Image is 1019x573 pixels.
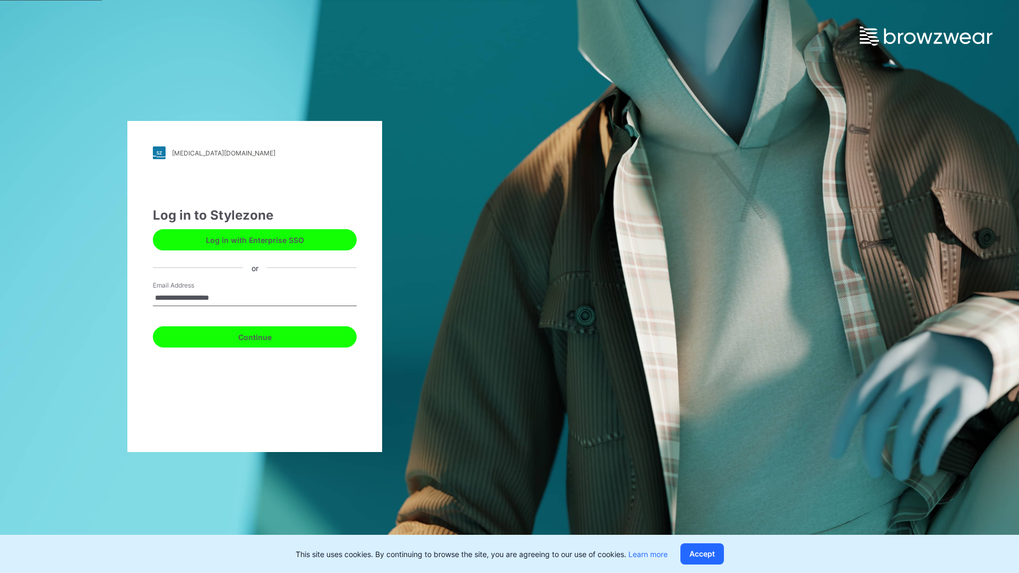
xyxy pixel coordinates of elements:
[153,229,357,250] button: Log in with Enterprise SSO
[860,27,992,46] img: browzwear-logo.e42bd6dac1945053ebaf764b6aa21510.svg
[153,281,227,290] label: Email Address
[628,550,668,559] a: Learn more
[153,146,166,159] img: stylezone-logo.562084cfcfab977791bfbf7441f1a819.svg
[153,326,357,348] button: Continue
[172,149,275,157] div: [MEDICAL_DATA][DOMAIN_NAME]
[296,549,668,560] p: This site uses cookies. By continuing to browse the site, you are agreeing to our use of cookies.
[153,146,357,159] a: [MEDICAL_DATA][DOMAIN_NAME]
[153,206,357,225] div: Log in to Stylezone
[243,262,267,273] div: or
[680,543,724,565] button: Accept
